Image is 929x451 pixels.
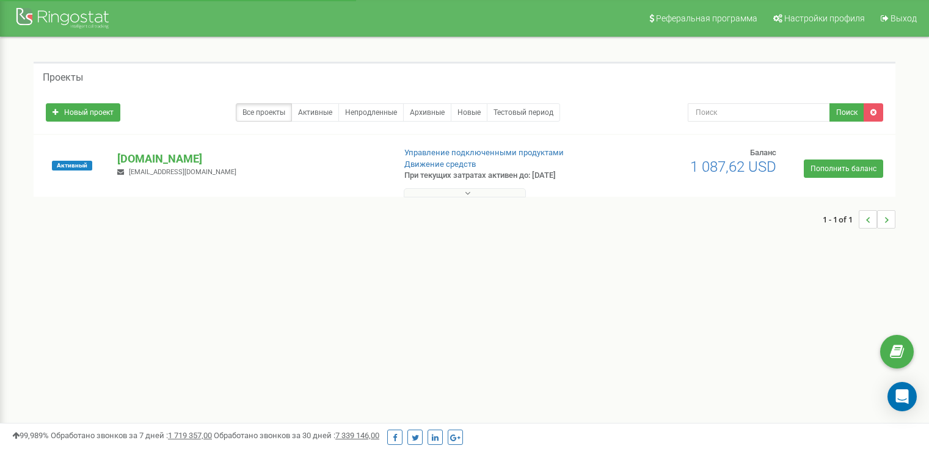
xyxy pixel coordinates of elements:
span: Баланс [750,148,776,157]
a: Активные [291,103,339,122]
a: Новые [451,103,487,122]
button: Поиск [829,103,864,122]
u: 7 339 146,00 [335,431,379,440]
a: Новый проект [46,103,120,122]
span: 1 - 1 of 1 [823,210,859,229]
a: Движение средств [404,159,476,169]
span: Выход [891,13,917,23]
span: Обработано звонков за 7 дней : [51,431,212,440]
span: Активный [52,161,92,170]
p: [DOMAIN_NAME] [117,151,384,167]
a: Управление подключенными продуктами [404,148,564,157]
a: Тестовый период [487,103,560,122]
div: Open Intercom Messenger [887,382,917,411]
a: Архивные [403,103,451,122]
nav: ... [823,198,895,241]
span: 99,989% [12,431,49,440]
a: Все проекты [236,103,292,122]
h5: Проекты [43,72,83,83]
span: Настройки профиля [784,13,865,23]
span: 1 087,62 USD [690,158,776,175]
p: При текущих затратах активен до: [DATE] [404,170,600,182]
span: [EMAIL_ADDRESS][DOMAIN_NAME] [129,168,236,176]
a: Пополнить баланс [804,159,883,178]
span: Обработано звонков за 30 дней : [214,431,379,440]
u: 1 719 357,00 [168,431,212,440]
input: Поиск [688,103,830,122]
span: Реферальная программа [656,13,757,23]
a: Непродленные [338,103,404,122]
